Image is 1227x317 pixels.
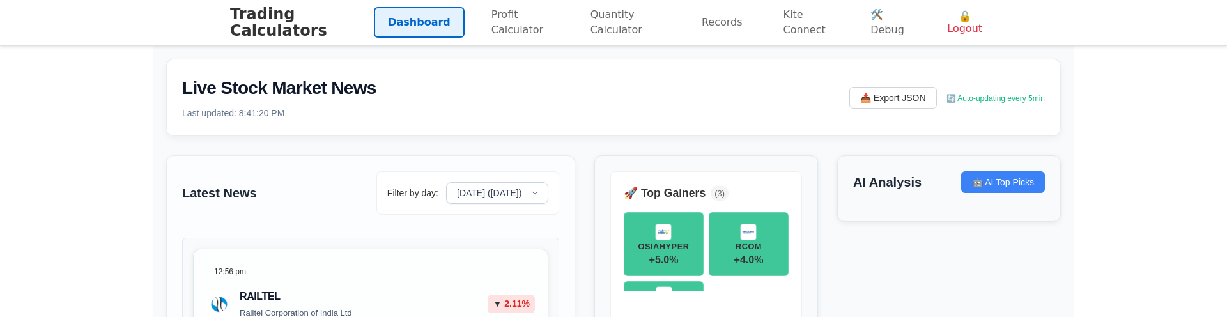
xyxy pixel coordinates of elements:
[387,187,438,200] label: Filter by day:
[638,243,690,251] div: OSIAHYPER
[655,224,672,240] img: OSIAHYPER
[649,255,679,265] span: + 5.0 %
[688,7,757,38] a: Records
[734,255,764,265] span: + 4.0 %
[488,295,535,313] div: 2.11 %
[230,6,374,40] h1: Trading Calculators
[214,266,246,277] span: 12:56 pm
[624,212,704,276] button: OSIAHYPEROSIAHYPER+5.0%
[711,186,729,201] span: ( 3 )
[374,7,465,38] a: Dashboard
[656,286,672,303] img: M&M
[961,171,1045,193] button: 🤖 AI Top Picks
[709,212,789,276] button: RCOMRCOM+4.0%
[206,291,232,317] img: Railtel Corporation of India Ltd
[849,87,937,109] button: 📥 Export JSON
[182,75,376,102] h2: Live Stock Market News
[182,107,376,120] p: Last updated: 8:41:20 PM
[240,289,352,304] h3: RAILTEL
[624,185,706,201] h4: 🚀 Top Gainers
[182,183,257,203] h3: Latest News
[740,224,757,240] img: RCOM
[853,173,922,192] h3: AI Analysis
[932,3,997,42] button: 🔓 Logout
[946,94,1045,103] span: 🔄 Auto-updating every 5min
[736,243,762,251] div: RCOM
[493,297,502,311] span: ▼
